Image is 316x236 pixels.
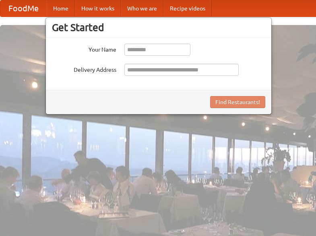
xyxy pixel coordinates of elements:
[121,0,163,17] a: Who we are
[75,0,121,17] a: How it works
[52,21,265,33] h3: Get Started
[0,0,47,17] a: FoodMe
[52,64,116,74] label: Delivery Address
[47,0,75,17] a: Home
[163,0,212,17] a: Recipe videos
[210,96,265,108] button: Find Restaurants!
[52,44,116,54] label: Your Name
